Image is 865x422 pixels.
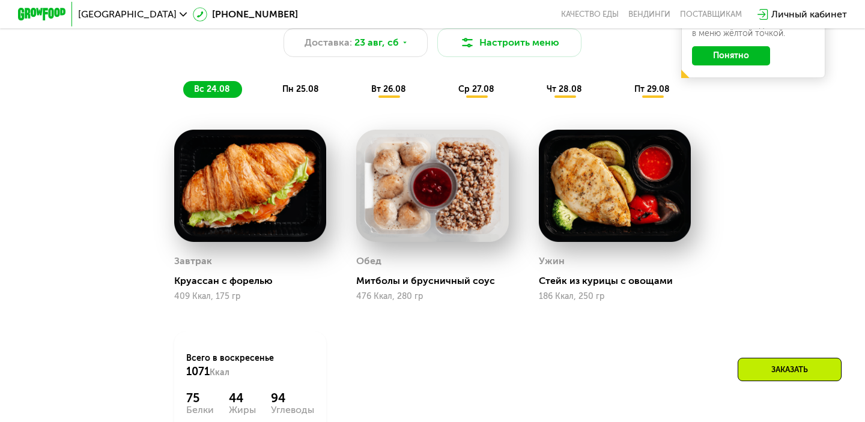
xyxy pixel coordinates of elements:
span: [GEOGRAPHIC_DATA] [78,10,177,19]
div: Завтрак [174,252,212,270]
button: Настроить меню [437,28,581,57]
div: Стейк из курицы с овощами [539,275,700,287]
div: Белки [186,405,214,415]
div: Углеводы [271,405,314,415]
a: [PHONE_NUMBER] [193,7,298,22]
span: чт 28.08 [547,84,582,94]
div: 44 [229,391,256,405]
div: поставщикам [680,10,742,19]
div: 476 Ккал, 280 гр [356,292,508,301]
span: ср 27.08 [458,84,494,94]
a: Вендинги [628,10,670,19]
div: 94 [271,391,314,405]
span: вт 26.08 [371,84,406,94]
span: 1071 [186,365,210,378]
div: Ужин [539,252,565,270]
span: пт 29.08 [634,84,670,94]
span: Доставка: [305,35,352,50]
a: Качество еды [561,10,619,19]
button: Понятно [692,46,770,65]
span: вс 24.08 [194,84,230,94]
div: 409 Ккал, 175 гр [174,292,326,301]
span: Ккал [210,367,229,378]
div: Заказать [738,358,842,381]
div: Заменённые блюда пометили в меню жёлтой точкой. [692,21,815,38]
div: 75 [186,391,214,405]
div: Круассан с форелью [174,275,336,287]
div: Обед [356,252,381,270]
div: Митболы и брусничный соус [356,275,518,287]
span: пн 25.08 [282,84,319,94]
span: 23 авг, сб [354,35,399,50]
div: Личный кабинет [771,7,847,22]
div: Жиры [229,405,256,415]
div: Всего в воскресенье [186,352,314,379]
div: 186 Ккал, 250 гр [539,292,691,301]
